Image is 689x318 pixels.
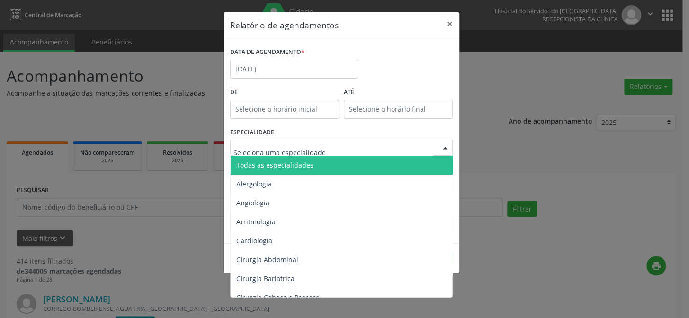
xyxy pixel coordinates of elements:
[230,60,358,79] input: Selecione uma data ou intervalo
[233,143,433,162] input: Seleciona uma especialidade
[230,19,339,31] h5: Relatório de agendamentos
[230,125,274,140] label: ESPECIALIDADE
[236,217,276,226] span: Arritmologia
[344,85,453,100] label: ATÉ
[236,293,320,302] span: Cirurgia Cabeça e Pescoço
[236,160,313,169] span: Todas as especialidades
[236,198,269,207] span: Angiologia
[230,85,339,100] label: De
[440,12,459,35] button: Close
[236,274,295,283] span: Cirurgia Bariatrica
[236,179,272,188] span: Alergologia
[230,100,339,119] input: Selecione o horário inicial
[236,255,298,264] span: Cirurgia Abdominal
[344,100,453,119] input: Selecione o horário final
[230,45,304,60] label: DATA DE AGENDAMENTO
[236,236,272,245] span: Cardiologia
